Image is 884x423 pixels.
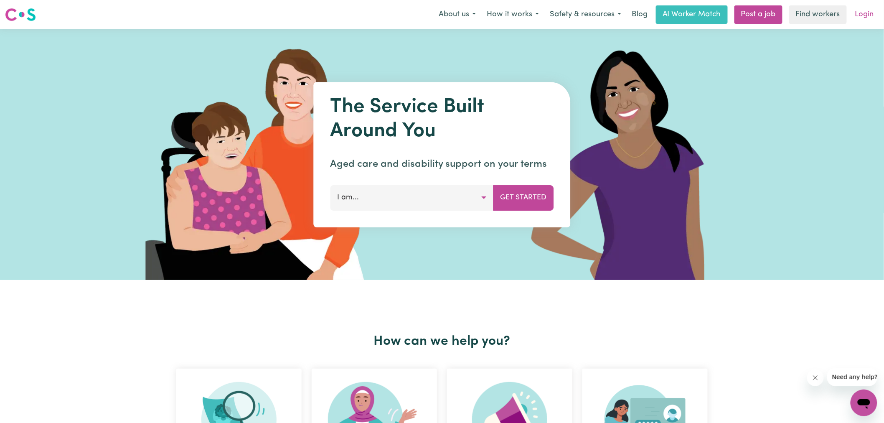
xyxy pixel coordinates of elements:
[5,5,36,24] a: Careseekers logo
[807,369,824,386] iframe: Close message
[493,185,554,210] button: Get Started
[330,157,554,172] p: Aged care and disability support on your terms
[789,5,847,24] a: Find workers
[656,5,728,24] a: AI Worker Match
[627,5,653,24] a: Blog
[481,6,544,23] button: How it works
[734,5,782,24] a: Post a job
[171,334,713,349] h2: How can we help you?
[5,7,36,22] img: Careseekers logo
[433,6,481,23] button: About us
[850,5,879,24] a: Login
[544,6,627,23] button: Safety & resources
[5,6,51,13] span: Need any help?
[330,185,494,210] button: I am...
[330,95,554,143] h1: The Service Built Around You
[827,368,877,386] iframe: Message from company
[851,390,877,416] iframe: Button to launch messaging window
